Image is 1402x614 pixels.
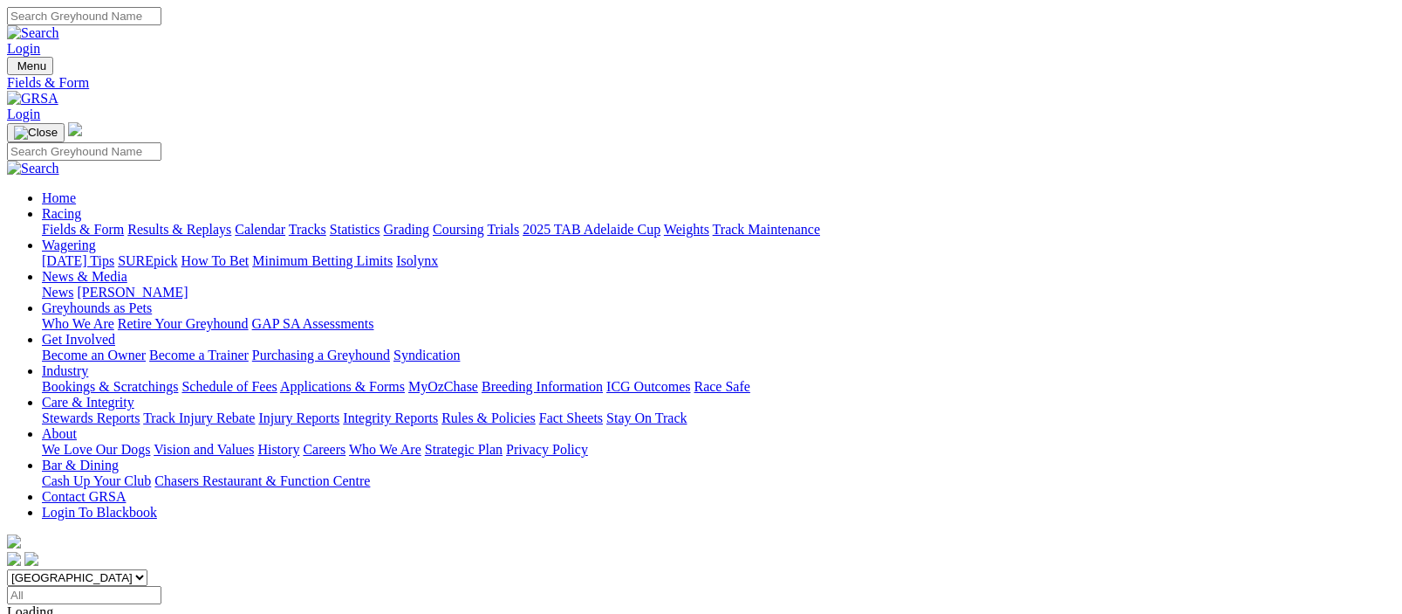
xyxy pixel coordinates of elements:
[42,300,152,315] a: Greyhounds as Pets
[77,285,188,300] a: [PERSON_NAME]
[7,142,161,161] input: Search
[127,222,231,237] a: Results & Replays
[42,379,178,394] a: Bookings & Scratchings
[289,222,326,237] a: Tracks
[487,222,519,237] a: Trials
[143,410,255,425] a: Track Injury Rebate
[343,410,438,425] a: Integrity Reports
[42,348,146,362] a: Become an Owner
[441,410,536,425] a: Rules & Policies
[257,442,299,457] a: History
[7,75,1395,91] a: Fields & Form
[118,316,249,331] a: Retire Your Greyhound
[42,332,115,347] a: Get Involved
[42,395,134,410] a: Care & Integrity
[17,59,46,72] span: Menu
[349,442,421,457] a: Who We Are
[14,126,58,140] img: Close
[42,348,1395,363] div: Get Involved
[7,107,40,121] a: Login
[42,285,1395,300] div: News & Media
[235,222,285,237] a: Calendar
[154,442,254,457] a: Vision and Values
[7,586,161,604] input: Select date
[7,7,161,25] input: Search
[42,190,76,205] a: Home
[42,410,140,425] a: Stewards Reports
[7,91,58,107] img: GRSA
[42,379,1395,395] div: Industry
[396,253,438,268] a: Isolynx
[42,253,114,268] a: [DATE] Tips
[42,363,88,378] a: Industry
[42,442,150,457] a: We Love Our Dogs
[42,458,119,473] a: Bar & Dining
[42,442,1395,458] div: About
[42,316,1395,332] div: Greyhounds as Pets
[506,442,588,457] a: Privacy Policy
[7,552,21,566] img: facebook.svg
[149,348,249,362] a: Become a Trainer
[42,505,157,520] a: Login To Blackbook
[42,489,126,504] a: Contact GRSA
[42,253,1395,269] div: Wagering
[7,161,59,176] img: Search
[694,379,749,394] a: Race Safe
[252,348,390,362] a: Purchasing a Greyhound
[330,222,380,237] a: Statistics
[24,552,38,566] img: twitter.svg
[42,222,1395,238] div: Racing
[252,316,374,331] a: GAP SA Assessments
[42,426,77,441] a: About
[606,379,690,394] a: ICG Outcomes
[539,410,603,425] a: Fact Sheets
[154,473,370,488] a: Chasers Restaurant & Function Centre
[425,442,503,457] a: Strategic Plan
[258,410,339,425] a: Injury Reports
[42,238,96,252] a: Wagering
[303,442,345,457] a: Careers
[664,222,709,237] a: Weights
[181,253,250,268] a: How To Bet
[68,122,82,136] img: logo-grsa-white.png
[7,41,40,56] a: Login
[408,379,478,394] a: MyOzChase
[713,222,820,237] a: Track Maintenance
[280,379,405,394] a: Applications & Forms
[42,206,81,221] a: Racing
[384,222,429,237] a: Grading
[7,57,53,75] button: Toggle navigation
[393,348,460,362] a: Syndication
[181,379,277,394] a: Schedule of Fees
[42,285,73,300] a: News
[42,316,114,331] a: Who We Are
[7,25,59,41] img: Search
[7,123,65,142] button: Toggle navigation
[42,222,124,237] a: Fields & Form
[433,222,484,237] a: Coursing
[42,473,151,488] a: Cash Up Your Club
[523,222,660,237] a: 2025 TAB Adelaide Cup
[606,410,687,425] a: Stay On Track
[482,379,603,394] a: Breeding Information
[7,535,21,548] img: logo-grsa-white.png
[42,473,1395,489] div: Bar & Dining
[252,253,393,268] a: Minimum Betting Limits
[118,253,177,268] a: SUREpick
[42,410,1395,426] div: Care & Integrity
[42,269,127,284] a: News & Media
